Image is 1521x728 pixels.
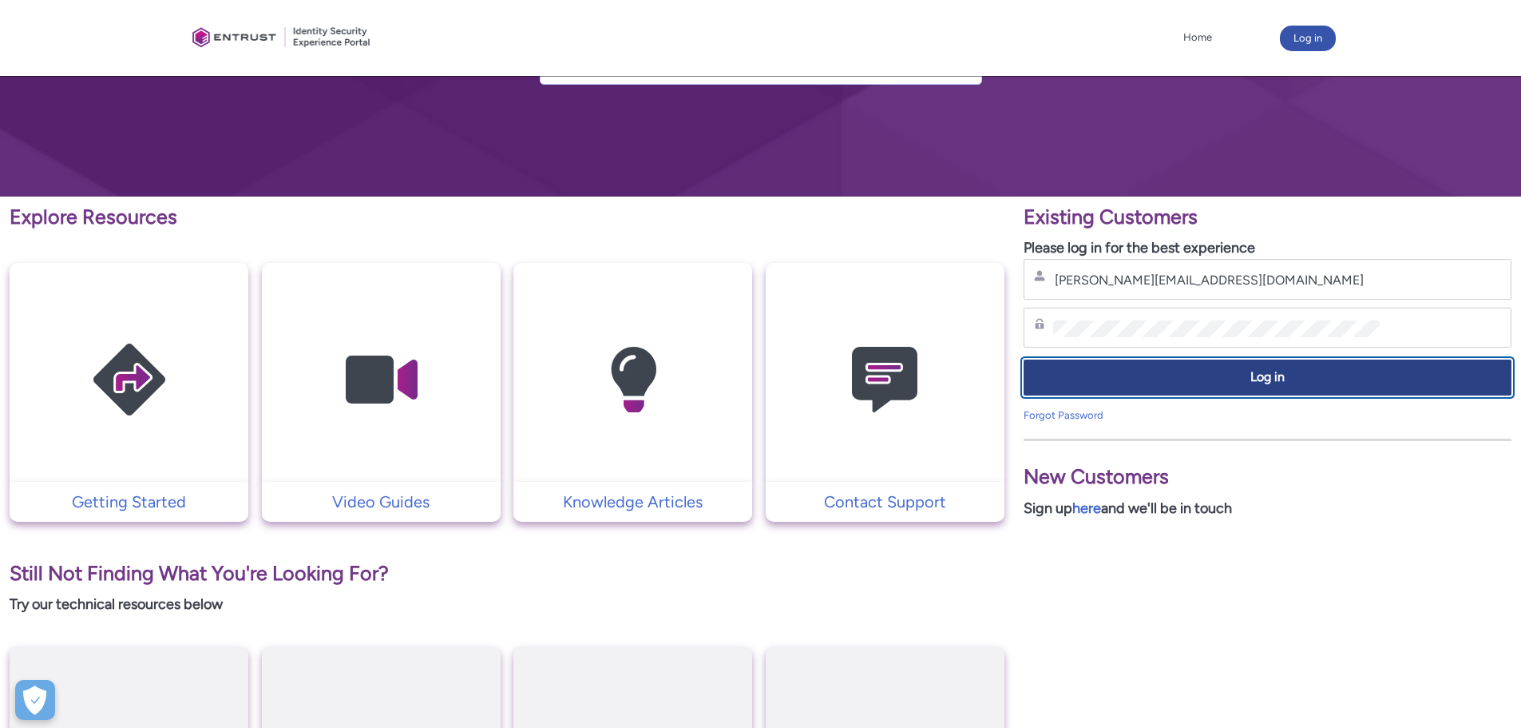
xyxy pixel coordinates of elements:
p: Sign up and we'll be in touch [1024,498,1511,519]
a: Home [1179,26,1216,50]
p: Contact Support [774,490,996,514]
p: Video Guides [270,490,493,514]
a: Contact Support [766,490,1004,514]
p: Explore Resources [10,202,1004,233]
p: Getting Started [18,490,240,514]
button: Log in [1280,26,1336,51]
a: here [1072,499,1101,517]
button: Log in [1024,360,1511,396]
input: Username [1053,272,1380,288]
p: Existing Customers [1024,202,1511,233]
span: Log in [1034,368,1501,387]
img: Knowledge Articles [557,294,709,466]
p: New Customers [1024,462,1511,492]
a: Video Guides [262,490,501,514]
a: Forgot Password [1024,409,1103,421]
div: Cookie Preferences [15,680,55,720]
img: Contact Support [809,294,961,466]
p: Still Not Finding What You're Looking For? [10,559,1004,589]
a: Getting Started [10,490,248,514]
a: Knowledge Articles [513,490,752,514]
p: Please log in for the best experience [1024,237,1511,259]
p: Knowledge Articles [521,490,744,514]
img: Video Guides [305,294,457,466]
button: Open Preferences [15,680,55,720]
p: Try our technical resources below [10,594,1004,615]
img: Getting Started [53,294,205,466]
